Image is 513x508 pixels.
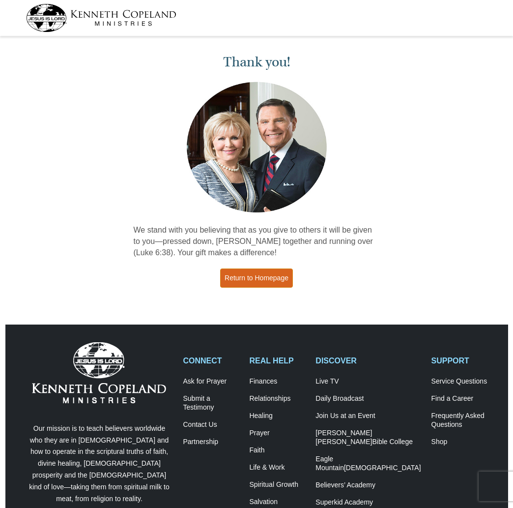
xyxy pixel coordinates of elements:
[183,420,239,429] a: Contact Us
[249,356,305,365] h2: REAL HELP
[220,269,293,288] a: Return to Homepage
[315,377,421,386] a: Live TV
[315,394,421,403] a: Daily Broadcast
[184,80,329,215] img: Kenneth and Gloria
[249,377,305,386] a: Finances
[315,481,421,490] a: Believers’ Academy
[315,356,421,365] h2: DISCOVER
[315,455,421,473] a: Eagle Mountain[DEMOGRAPHIC_DATA]
[183,377,239,386] a: Ask for Prayer
[249,429,305,438] a: Prayer
[431,412,487,429] a: Frequently AskedQuestions
[315,498,421,507] a: Superkid Academy
[431,394,487,403] a: Find a Career
[249,498,305,507] a: Salvation
[32,342,166,403] img: Kenneth Copeland Ministries
[249,446,305,455] a: Faith
[134,225,380,259] p: We stand with you believing that as you give to others it will be given to you—pressed down, [PER...
[431,438,487,447] a: Shop
[315,412,421,420] a: Join Us at an Event
[134,54,380,70] h1: Thank you!
[27,423,171,505] p: Our mission is to teach believers worldwide who they are in [DEMOGRAPHIC_DATA] and how to operate...
[26,4,176,32] img: kcm-header-logo.svg
[249,463,305,472] a: Life & Work
[183,438,239,447] a: Partnership
[315,429,421,447] a: [PERSON_NAME] [PERSON_NAME]Bible College
[344,464,421,472] span: [DEMOGRAPHIC_DATA]
[249,394,305,403] a: Relationships
[431,356,487,365] h2: SUPPORT
[431,377,487,386] a: Service Questions
[249,480,305,489] a: Spiritual Growth
[183,356,239,365] h2: CONNECT
[372,438,413,446] span: Bible College
[183,394,239,412] a: Submit a Testimony
[249,412,305,420] a: Healing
